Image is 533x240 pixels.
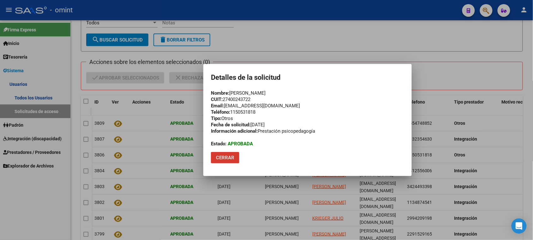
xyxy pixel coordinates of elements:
strong: Aprobada [228,141,253,147]
div: Open Intercom Messenger [512,218,527,234]
strong: CUIT: [211,97,223,102]
strong: Email: [211,103,224,109]
span: Cerrar [216,155,234,161]
strong: Teléfono: [211,109,230,115]
h2: Detalles de la solicitud [211,72,404,84]
button: Cerrar [211,152,239,163]
strong: Fecha de solicitud: [211,122,250,128]
div: [PERSON_NAME] 27400243722 [EMAIL_ADDRESS][DOMAIN_NAME] 1150531818 Otros [DATE] Prestación psicope... [211,90,404,147]
strong: Estado: [211,141,226,147]
strong: Información adicional: [211,128,258,134]
strong: Tipo: [211,116,221,121]
strong: Nombre: [211,90,229,96]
